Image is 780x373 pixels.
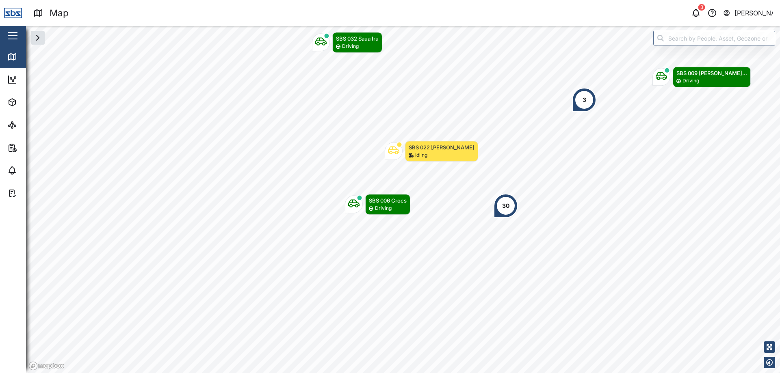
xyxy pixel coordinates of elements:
[676,69,747,77] div: SBS 009 [PERSON_NAME]...
[312,32,382,53] div: Map marker
[723,7,773,19] button: [PERSON_NAME]
[345,194,410,215] div: Map marker
[26,26,780,373] canvas: Map
[369,196,407,205] div: SBS 006 Crocs
[415,151,427,159] div: Idling
[342,43,359,50] div: Driving
[409,143,474,151] div: SBS 022 [PERSON_NAME]
[502,201,509,210] div: 30
[21,121,41,129] div: Sites
[21,166,46,175] div: Alarms
[572,88,596,112] div: Map marker
[4,4,22,22] img: Main Logo
[682,77,699,85] div: Driving
[336,34,379,43] div: SBS 032 Saua Iru
[21,52,39,61] div: Map
[734,8,773,18] div: [PERSON_NAME]
[494,194,518,218] div: Map marker
[583,95,586,104] div: 3
[28,361,64,371] a: Mapbox logo
[50,6,69,20] div: Map
[653,31,775,45] input: Search by People, Asset, Geozone or Place
[652,67,751,87] div: Map marker
[21,75,58,84] div: Dashboard
[698,4,705,11] div: 3
[385,141,478,162] div: Map marker
[21,143,49,152] div: Reports
[21,189,43,198] div: Tasks
[21,98,46,107] div: Assets
[375,205,392,212] div: Driving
